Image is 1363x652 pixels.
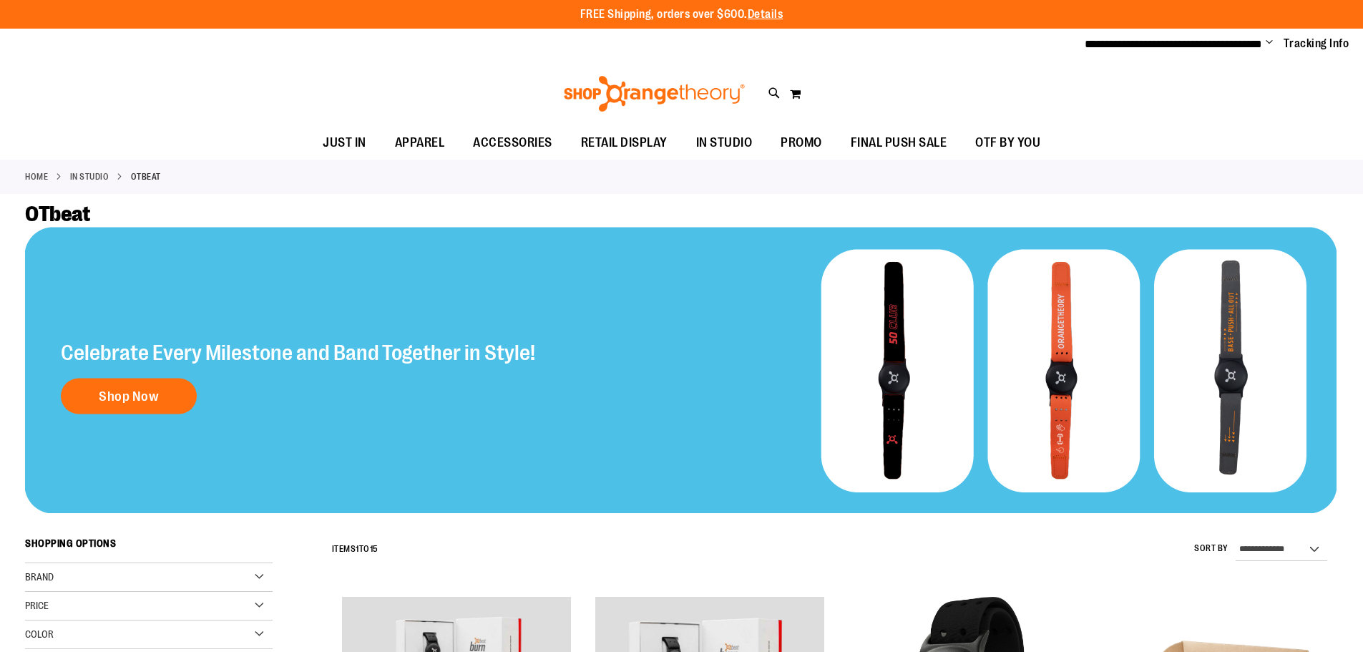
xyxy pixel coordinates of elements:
h2: Items to [332,538,378,560]
h2: Celebrate Every Milestone and Band Together in Style! [61,341,535,364]
a: Shop Now [61,378,197,414]
a: PROMO [766,127,836,160]
span: Price [25,600,49,611]
span: RETAIL DISPLAY [581,127,668,159]
strong: OTbeat [131,170,161,183]
a: IN STUDIO [682,127,767,159]
span: JUST IN [323,127,366,159]
img: Shop Orangetheory [562,76,747,112]
a: JUST IN [308,127,381,160]
span: 1 [356,544,359,554]
span: OTF BY YOU [975,127,1040,159]
span: OTbeat [25,202,89,226]
a: FINAL PUSH SALE [836,127,962,160]
a: RETAIL DISPLAY [567,127,682,160]
a: IN STUDIO [70,170,109,183]
a: ACCESSORIES [459,127,567,160]
span: Brand [25,571,54,583]
a: Details [748,8,783,21]
a: Tracking Info [1284,36,1349,52]
span: Color [25,628,54,640]
span: PROMO [781,127,822,159]
span: FINAL PUSH SALE [851,127,947,159]
p: FREE Shipping, orders over $600. [580,6,783,23]
span: Shop Now [99,388,159,404]
a: Home [25,170,48,183]
label: Sort By [1194,542,1228,555]
span: IN STUDIO [696,127,753,159]
span: ACCESSORIES [473,127,552,159]
span: APPAREL [395,127,445,159]
strong: Shopping Options [25,531,273,563]
span: 15 [370,544,378,554]
button: Account menu [1266,37,1273,51]
a: OTF BY YOU [961,127,1055,160]
a: APPAREL [381,127,459,160]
